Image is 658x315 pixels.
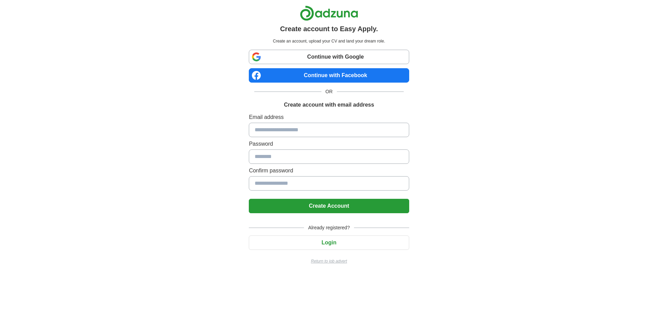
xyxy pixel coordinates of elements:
a: Login [249,240,409,245]
a: Continue with Facebook [249,68,409,83]
button: Login [249,235,409,250]
h1: Create account with email address [284,101,374,109]
img: Adzuna logo [300,5,358,21]
span: OR [321,88,337,95]
button: Create Account [249,199,409,213]
label: Confirm password [249,167,409,175]
span: Already registered? [304,224,354,231]
h1: Create account to Easy Apply. [280,24,378,34]
p: Create an account, upload your CV and land your dream role. [250,38,407,44]
label: Email address [249,113,409,121]
label: Password [249,140,409,148]
a: Continue with Google [249,50,409,64]
a: Return to job advert [249,258,409,264]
